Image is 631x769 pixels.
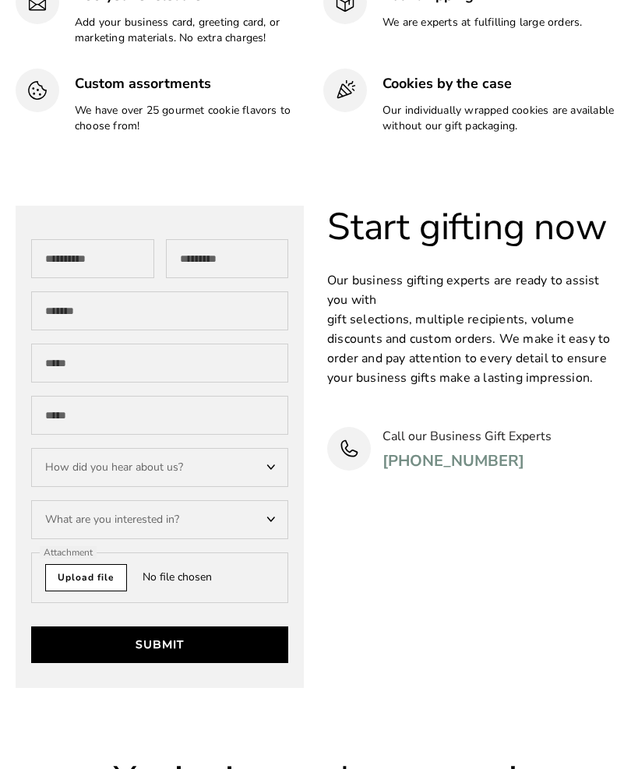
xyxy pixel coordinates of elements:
[382,451,524,471] a: [PHONE_NUMBER]
[382,15,615,30] p: We are experts at fulfilling large orders.
[31,448,288,487] div: How did you hear about us?
[31,500,288,539] div: What are you interested in?
[382,103,615,134] p: Our individually wrapped cookies are available without our gift packaging.
[75,74,308,93] h3: Custom assortments
[327,206,615,248] h2: Start gifting now
[143,570,227,585] span: No file chosen
[75,103,308,134] p: We have over 25 gourmet cookie flavors to choose from!
[75,15,308,46] p: Add your business card, greeting card, or marketing materials. No extra charges!
[45,564,127,591] span: Upload file
[334,79,356,101] img: Cookies by the case
[327,271,615,388] p: Our business gifting experts are ready to assist you with gift selections, multiple recipients, v...
[26,79,48,101] img: Custom assortments
[382,74,615,93] h3: Cookies by the case
[338,438,360,460] img: Phone
[382,427,552,446] p: Call our Business Gift Experts
[31,626,288,664] button: Submit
